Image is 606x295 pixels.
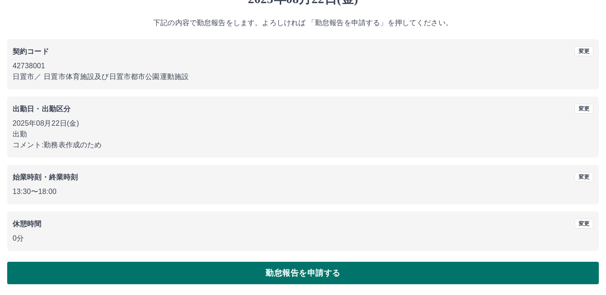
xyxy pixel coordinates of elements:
[13,71,593,82] p: 日置市 ／ 日置市体育施設及び日置市都市公園運動施設
[13,118,593,129] p: 2025年08月22日(金)
[13,48,49,55] b: 契約コード
[13,173,78,181] b: 始業時刻・終業時刻
[13,61,593,71] p: 42738001
[575,46,593,56] button: 変更
[7,262,599,284] button: 勤怠報告を申請する
[13,140,593,150] p: コメント: 勤務表作成のため
[13,129,593,140] p: 出勤
[13,233,593,244] p: 0分
[575,104,593,114] button: 変更
[575,172,593,182] button: 変更
[13,220,42,228] b: 休憩時間
[13,186,593,197] p: 13:30 〜 18:00
[7,18,599,28] p: 下記の内容で勤怠報告をします。よろしければ 「勤怠報告を申請する」を押してください。
[13,105,71,113] b: 出勤日・出勤区分
[575,219,593,229] button: 変更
